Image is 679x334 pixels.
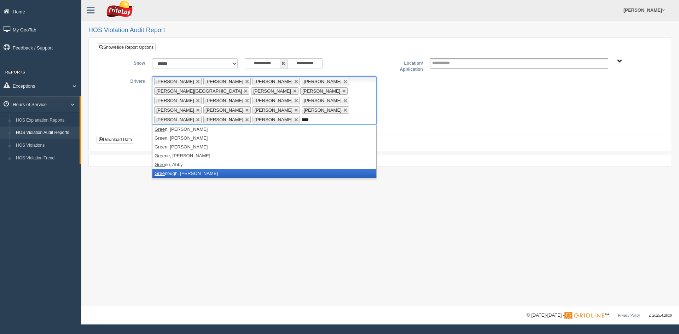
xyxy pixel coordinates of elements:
[156,117,194,122] span: [PERSON_NAME]
[205,117,243,122] span: [PERSON_NAME]
[155,171,165,176] em: Gree
[152,134,376,142] li: n, [PERSON_NAME]
[13,152,80,165] a: HOS Violation Trend
[156,88,242,94] span: [PERSON_NAME][GEOGRAPHIC_DATA]
[155,144,165,150] em: Gree
[152,169,376,178] li: nough, [PERSON_NAME]
[618,314,640,317] a: Privacy Policy
[380,58,426,73] label: Location/ Application
[152,125,376,134] li: n, [PERSON_NAME]
[88,27,672,34] h2: HOS Violation Audit Report
[205,79,243,84] span: [PERSON_NAME]
[13,139,80,152] a: HOS Violations
[97,136,134,143] button: Download Data
[102,58,149,67] label: Show
[97,43,156,51] a: Show/Hide Report Options
[156,98,194,103] span: [PERSON_NAME]
[155,127,165,132] em: Gree
[255,79,292,84] span: [PERSON_NAME]
[280,58,287,69] span: to
[255,98,292,103] span: [PERSON_NAME]
[155,153,165,158] em: Gree
[302,88,340,94] span: [PERSON_NAME]
[155,135,165,141] em: Gree
[156,79,194,84] span: [PERSON_NAME]
[156,107,194,113] span: [PERSON_NAME]
[13,114,80,127] a: HOS Explanation Reports
[527,312,672,319] div: © [DATE]-[DATE] - ™
[253,88,291,94] span: [PERSON_NAME]
[304,98,342,103] span: [PERSON_NAME]
[564,312,604,319] img: Gridline
[152,142,376,151] li: n, [PERSON_NAME]
[102,76,149,85] label: Drivers
[152,151,376,160] li: ne, [PERSON_NAME]
[304,79,342,84] span: [PERSON_NAME]
[255,117,292,122] span: [PERSON_NAME]
[155,162,165,167] em: Gree
[205,107,243,113] span: [PERSON_NAME]
[649,314,672,317] span: v. 2025.4.2019
[13,127,80,139] a: HOS Violation Audit Reports
[304,107,342,113] span: [PERSON_NAME]
[255,107,292,113] span: [PERSON_NAME]
[152,160,376,169] li: no, Abby
[205,98,243,103] span: [PERSON_NAME]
